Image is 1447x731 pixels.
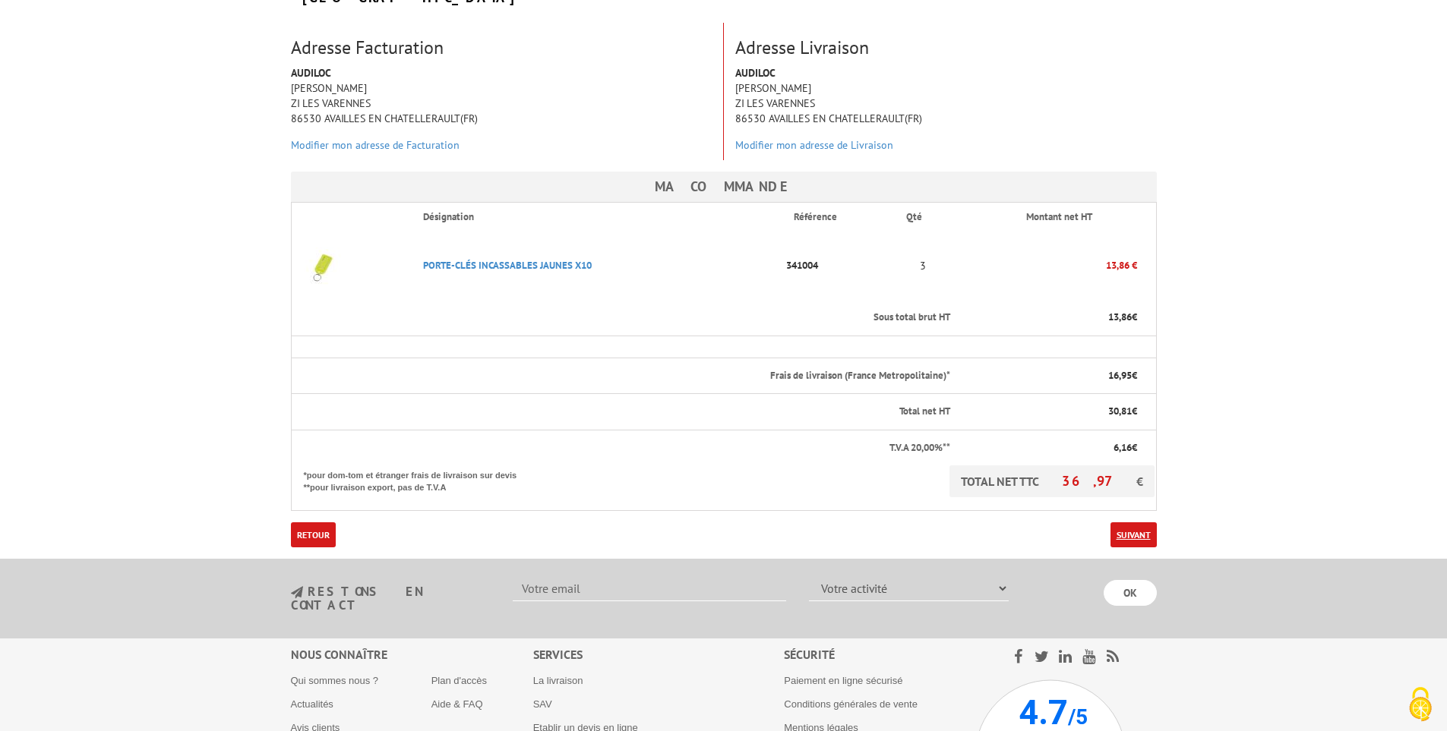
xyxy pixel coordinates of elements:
[291,646,533,663] div: Nous connaître
[291,586,303,599] img: newsletter.jpg
[735,138,893,152] a: Modifier mon adresse de Livraison
[291,66,331,80] strong: AUDILOC
[533,646,785,663] div: Services
[280,65,723,160] div: [PERSON_NAME] ZI LES VARENNES 86530 AVAILLES EN CHATELLERAULT(FR)
[291,675,379,686] a: Qui sommes nous ?
[291,394,952,430] th: Total net HT
[291,698,333,710] a: Actualités
[724,65,1168,160] div: [PERSON_NAME] ZI LES VARENNES 86530 AVAILLES EN CHATELLERAULT(FR)
[291,522,336,547] a: Retour
[784,698,918,710] a: Conditions générales de vente
[782,252,894,279] p: 341004
[964,369,1136,383] p: €
[292,235,352,296] img: PORTE-CLéS INCASSABLES JAUNES X10
[431,675,487,686] a: Plan d'accès
[533,675,583,686] a: La livraison
[949,465,1155,497] p: TOTAL NET TTC €
[291,585,491,612] h3: restons en contact
[513,575,786,601] input: Votre email
[304,441,951,455] p: T.V.A 20,00%**
[964,405,1136,419] p: €
[894,203,953,232] th: Qté
[1104,580,1157,606] input: OK
[1062,472,1136,490] span: 36,97
[782,203,894,232] th: Référence
[784,675,902,686] a: Paiement en ligne sécurisé
[1108,405,1132,417] span: 30,81
[1114,441,1132,454] span: 6,16
[1108,369,1132,382] span: 16,95
[1111,522,1157,547] a: Suivant
[1394,679,1447,731] button: Cookies (fenêtre modale)
[533,698,552,710] a: SAV
[894,232,953,300] td: 3
[291,358,952,394] th: Frais de livraison (France Metropolitaine)*
[964,210,1154,225] p: Montant net HT
[291,138,460,152] a: Modifier mon adresse de Facturation
[952,252,1136,279] p: 13,86 €
[964,441,1136,455] p: €
[291,38,712,58] h3: Adresse Facturation
[423,259,592,272] a: PORTE-CLéS INCASSABLES JAUNES X10
[735,66,776,80] strong: AUDILOC
[735,38,1157,58] h3: Adresse Livraison
[291,300,952,336] th: Sous total brut HT
[1108,310,1132,323] span: 13,86
[784,646,975,663] div: Sécurité
[1401,685,1439,723] img: Cookies (fenêtre modale)
[431,698,483,710] a: Aide & FAQ
[291,172,1157,202] h3: Ma commande
[411,203,782,232] th: Désignation
[304,465,532,493] p: *pour dom-tom et étranger frais de livraison sur devis **pour livraison export, pas de T.V.A
[964,310,1136,325] p: €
